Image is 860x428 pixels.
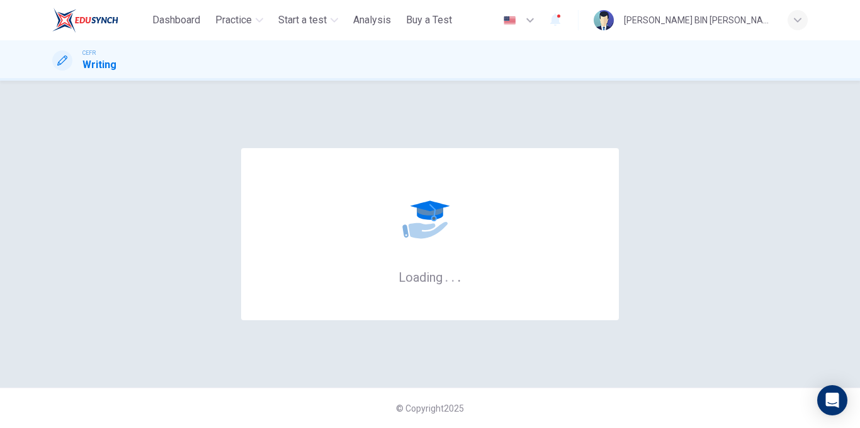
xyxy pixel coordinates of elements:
[348,9,396,32] button: Analysis
[52,8,147,33] a: ELTC logo
[215,13,252,28] span: Practice
[82,57,116,72] h1: Writing
[502,16,518,25] img: en
[152,13,200,28] span: Dashboard
[444,265,449,286] h6: .
[594,10,614,30] img: Profile picture
[82,49,96,57] span: CEFR
[451,265,455,286] h6: .
[52,8,118,33] img: ELTC logo
[210,9,268,32] button: Practice
[273,9,343,32] button: Start a test
[396,403,464,414] span: © Copyright 2025
[457,265,461,286] h6: .
[817,385,847,415] div: Open Intercom Messenger
[147,9,205,32] button: Dashboard
[624,13,772,28] div: [PERSON_NAME] BIN [PERSON_NAME]
[406,13,452,28] span: Buy a Test
[278,13,327,28] span: Start a test
[399,269,461,285] h6: Loading
[353,13,391,28] span: Analysis
[401,9,457,32] button: Buy a Test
